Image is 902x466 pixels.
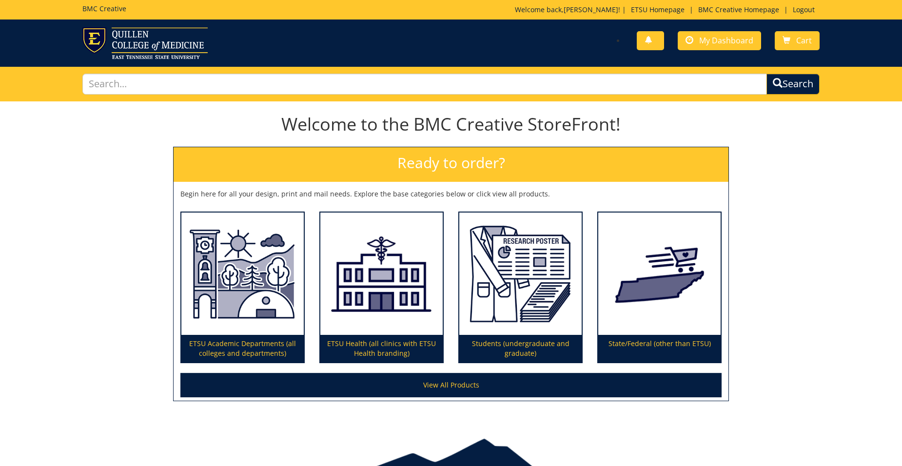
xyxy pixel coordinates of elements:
span: Cart [796,35,812,46]
button: Search [766,74,820,95]
h2: Ready to order? [174,147,728,182]
img: Students (undergraduate and graduate) [459,213,582,335]
span: My Dashboard [699,35,753,46]
img: ETSU Health (all clinics with ETSU Health branding) [320,213,443,335]
img: State/Federal (other than ETSU) [598,213,721,335]
p: Begin here for all your design, print and mail needs. Explore the base categories below or click ... [180,189,722,199]
p: ETSU Academic Departments (all colleges and departments) [181,335,304,362]
a: ETSU Health (all clinics with ETSU Health branding) [320,213,443,363]
img: ETSU logo [82,27,208,59]
p: State/Federal (other than ETSU) [598,335,721,362]
h1: Welcome to the BMC Creative StoreFront! [173,115,729,134]
h5: BMC Creative [82,5,126,12]
p: Welcome back, ! | | | [515,5,820,15]
img: ETSU Academic Departments (all colleges and departments) [181,213,304,335]
a: My Dashboard [678,31,761,50]
a: View All Products [180,373,722,397]
p: Students (undergraduate and graduate) [459,335,582,362]
a: Logout [788,5,820,14]
input: Search... [82,74,767,95]
a: Cart [775,31,820,50]
a: ETSU Academic Departments (all colleges and departments) [181,213,304,363]
a: ETSU Homepage [626,5,689,14]
p: ETSU Health (all clinics with ETSU Health branding) [320,335,443,362]
a: Students (undergraduate and graduate) [459,213,582,363]
a: BMC Creative Homepage [693,5,784,14]
a: [PERSON_NAME] [564,5,618,14]
a: State/Federal (other than ETSU) [598,213,721,363]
